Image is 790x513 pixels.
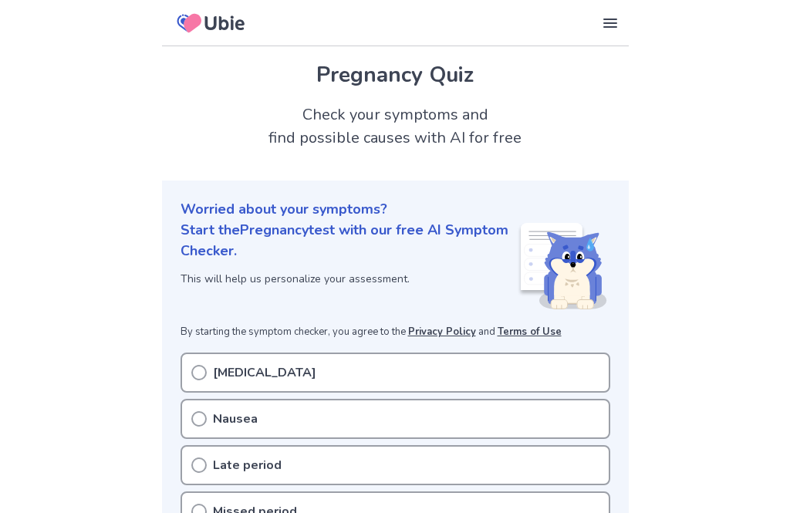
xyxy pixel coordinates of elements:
img: Shiba [518,223,607,309]
a: Terms of Use [498,325,562,339]
p: Late period [213,456,282,474]
h1: Pregnancy Quiz [181,59,610,91]
p: Worried about your symptoms? [181,199,610,220]
p: Start the Pregnancy test with our free AI Symptom Checker. [181,220,518,262]
p: This will help us personalize your assessment. [181,271,518,287]
p: [MEDICAL_DATA] [213,363,316,382]
a: Privacy Policy [408,325,476,339]
h2: Check your symptoms and find possible causes with AI for free [162,103,629,150]
p: Nausea [213,410,258,428]
p: By starting the symptom checker, you agree to the and [181,325,610,340]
